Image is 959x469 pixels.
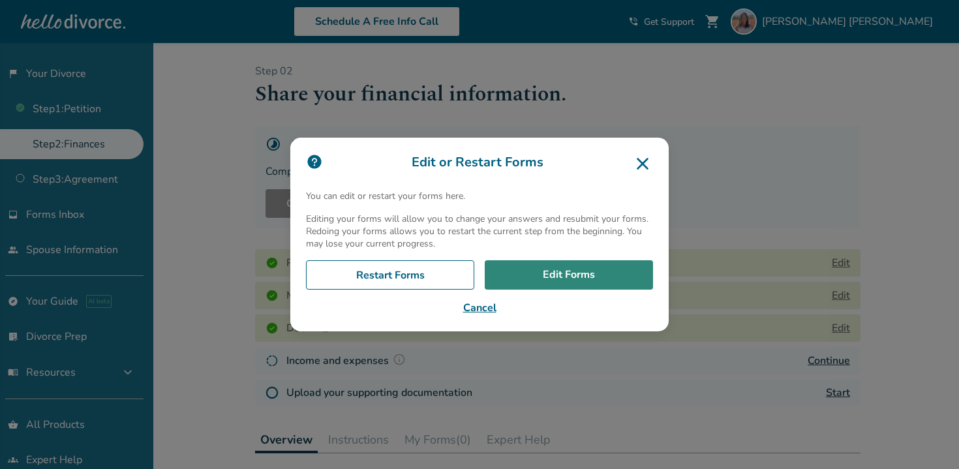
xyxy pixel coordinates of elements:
[894,406,959,469] iframe: Chat Widget
[306,153,323,170] img: icon
[306,300,653,316] button: Cancel
[485,260,653,290] a: Edit Forms
[306,213,653,250] p: Editing your forms will allow you to change your answers and resubmit your forms. Redoing your fo...
[306,153,653,174] h3: Edit or Restart Forms
[306,260,474,290] a: Restart Forms
[306,190,653,202] p: You can edit or restart your forms here.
